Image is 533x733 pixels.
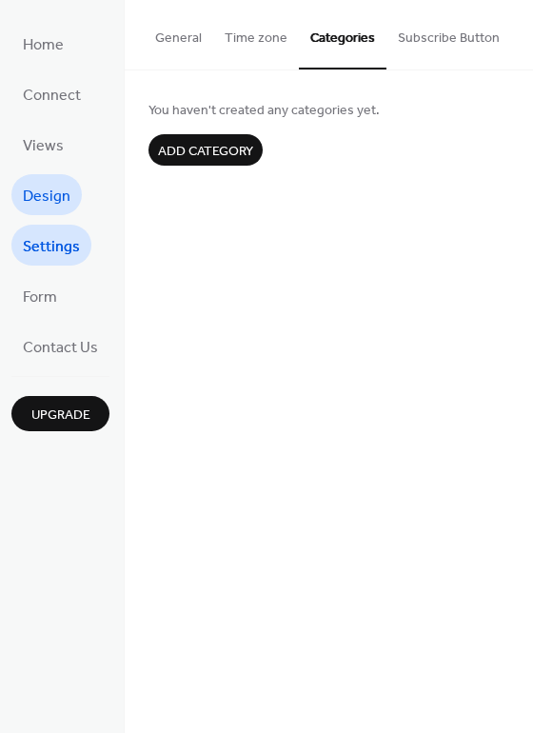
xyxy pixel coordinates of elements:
span: Connect [23,81,81,110]
span: Upgrade [31,406,90,426]
a: Form [11,275,69,316]
a: Connect [11,73,92,114]
a: Settings [11,225,91,266]
a: Home [11,23,75,64]
span: Design [23,182,70,211]
span: Contact Us [23,333,98,363]
span: Views [23,131,64,161]
button: Add category [148,134,263,166]
span: Add category [158,142,253,162]
span: You haven't created any categories yet. [148,101,509,121]
span: Form [23,283,57,312]
button: Upgrade [11,396,109,431]
span: Settings [23,232,80,262]
span: Home [23,30,64,60]
a: Views [11,124,75,165]
a: Design [11,174,82,215]
a: Contact Us [11,326,109,366]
